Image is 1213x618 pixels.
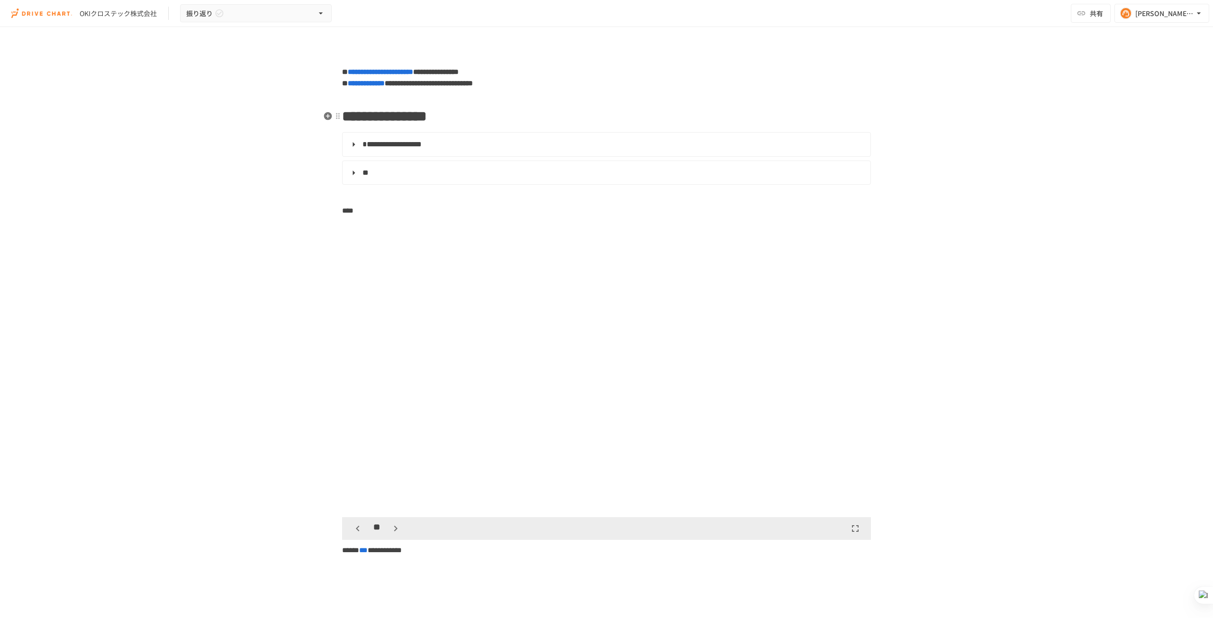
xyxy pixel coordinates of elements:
[1071,4,1111,23] button: 共有
[180,4,332,23] button: 振り返り
[11,6,72,21] img: i9VDDS9JuLRLX3JIUyK59LcYp6Y9cayLPHs4hOxMB9W
[1114,4,1209,23] button: [PERSON_NAME][EMAIL_ADDRESS][DOMAIN_NAME]
[1135,8,1194,19] div: [PERSON_NAME][EMAIL_ADDRESS][DOMAIN_NAME]
[1090,8,1103,18] span: 共有
[186,8,213,19] span: 振り返り
[80,9,157,18] div: OKIクロステック株式会社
